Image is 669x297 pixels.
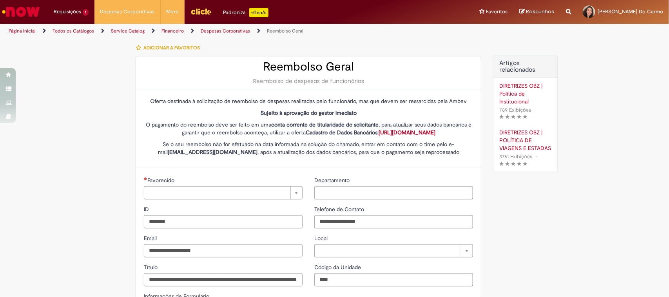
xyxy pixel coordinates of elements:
img: ServiceNow [1,4,41,20]
span: Código da Unidade [314,264,363,271]
span: 3761 Exibições [499,153,532,160]
div: Padroniza [223,8,268,17]
span: Email [144,235,158,242]
a: Todos os Catálogos [53,28,94,34]
h3: Artigos relacionados [499,60,551,74]
span: Despesas Corporativas [100,8,155,16]
div: Reembolso de despesas de funcionários [144,77,473,85]
a: Financeiro [161,28,184,34]
span: Telefone de Contato [314,206,366,213]
span: 789 Exibições [499,107,531,113]
span: Adicionar a Favoritos [143,45,200,51]
a: Página inicial [9,28,36,34]
span: Departamento [314,177,351,184]
span: Necessários [144,177,147,180]
span: • [533,105,537,115]
a: Limpar campo Local [314,244,473,257]
span: Favoritos [486,8,508,16]
span: Requisições [54,8,81,16]
input: Telefone de Contato [314,215,473,228]
input: Email [144,244,303,257]
img: click_logo_yellow_360x200.png [190,5,212,17]
h2: Reembolso Geral [144,60,473,73]
span: More [167,8,179,16]
strong: conta corrente de titularidade do solicitante [271,121,379,128]
input: Título [144,273,303,286]
button: Adicionar a Favoritos [136,40,204,56]
input: Departamento [314,186,473,199]
p: O pagamento do reembolso deve ser feito em uma , para atualizar seus dados bancários e garantir q... [144,121,473,136]
span: • [534,151,538,162]
a: Reembolso Geral [267,28,303,34]
a: Rascunhos [519,8,554,16]
input: ID [144,215,303,228]
span: Local [314,235,329,242]
span: ID [144,206,150,213]
strong: Sujeito à aprovação do gestor imediato [261,109,357,116]
a: DIRETRIZES OBZ | Política de Institucional [499,82,551,105]
strong: [EMAIL_ADDRESS][DOMAIN_NAME] [168,148,257,156]
p: Se o seu reembolso não for efetuado na data informada na solução do chamado, entrar em contato co... [144,140,473,156]
span: 1 [83,9,89,16]
span: [PERSON_NAME] Do Carmo [598,8,663,15]
p: +GenAi [249,8,268,17]
span: Necessários - Favorecido [147,177,176,184]
span: Rascunhos [526,8,554,15]
a: Despesas Corporativas [201,28,250,34]
input: Código da Unidade [314,273,473,286]
a: Limpar campo Favorecido [144,186,303,199]
strong: Cadastro de Dados Bancários: [306,129,435,136]
ul: Trilhas de página [6,24,440,38]
a: [URL][DOMAIN_NAME] [379,129,435,136]
span: Título [144,264,159,271]
p: Oferta destinada à solicitação de reembolso de despesas realizadas pelo funcionário, mas que deve... [144,97,473,105]
a: DIRETRIZES OBZ | POLÍTICA DE VIAGENS E ESTADAS [499,129,551,152]
a: Service Catalog [111,28,145,34]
